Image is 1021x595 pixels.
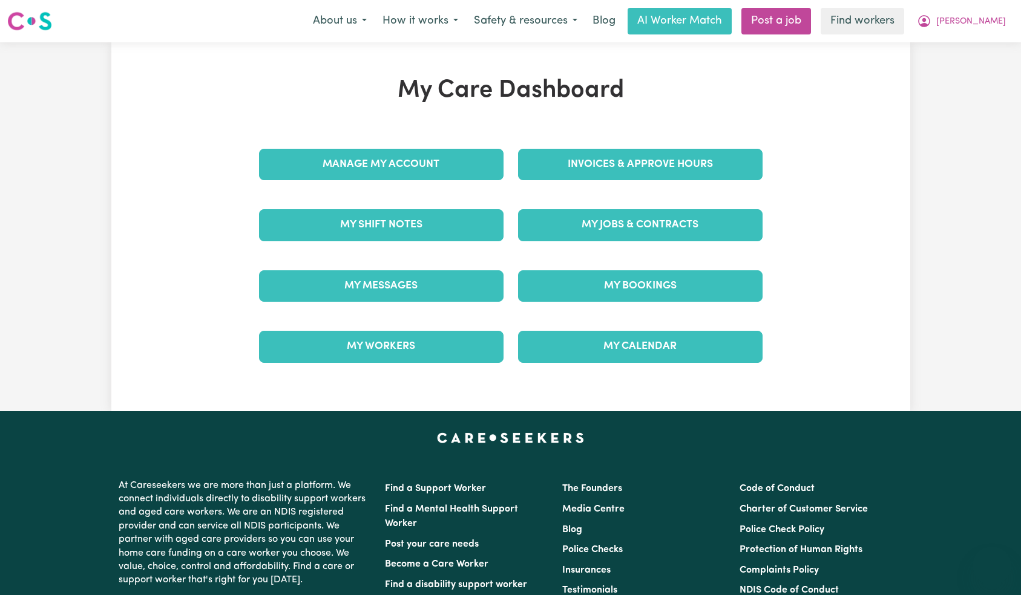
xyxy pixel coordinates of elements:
a: Manage My Account [259,149,504,180]
a: Blog [562,525,582,535]
a: Invoices & Approve Hours [518,149,763,180]
a: Insurances [562,565,611,575]
a: Find a Mental Health Support Worker [385,504,518,528]
button: How it works [375,8,466,34]
a: Careseekers home page [437,433,584,443]
img: Careseekers logo [7,10,52,32]
a: My Messages [259,270,504,302]
a: My Bookings [518,270,763,302]
a: Media Centre [562,504,625,514]
a: AI Worker Match [628,8,732,34]
a: Police Check Policy [740,525,824,535]
a: My Jobs & Contracts [518,209,763,241]
a: Blog [585,8,623,34]
h1: My Care Dashboard [252,76,770,105]
p: At Careseekers we are more than just a platform. We connect individuals directly to disability su... [119,474,370,592]
a: Police Checks [562,545,623,554]
a: Find a disability support worker [385,580,527,590]
a: Complaints Policy [740,565,819,575]
a: NDIS Code of Conduct [740,585,839,595]
button: About us [305,8,375,34]
a: Post your care needs [385,539,479,549]
a: My Calendar [518,331,763,362]
button: Safety & resources [466,8,585,34]
a: Find workers [821,8,904,34]
a: Become a Care Worker [385,559,488,569]
a: Post a job [741,8,811,34]
a: My Workers [259,331,504,362]
a: Charter of Customer Service [740,504,868,514]
a: My Shift Notes [259,209,504,241]
button: My Account [909,8,1014,34]
a: Code of Conduct [740,484,815,493]
a: Careseekers logo [7,7,52,35]
a: Find a Support Worker [385,484,486,493]
a: Testimonials [562,585,617,595]
a: Protection of Human Rights [740,545,862,554]
span: [PERSON_NAME] [936,15,1006,28]
a: The Founders [562,484,622,493]
iframe: Button to launch messaging window [973,547,1011,585]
